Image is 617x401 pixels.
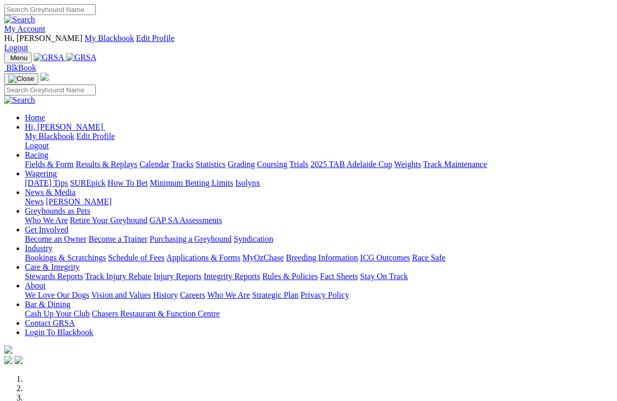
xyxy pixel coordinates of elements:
[207,291,250,299] a: Who We Are
[70,216,148,225] a: Retire Your Greyhound
[25,113,45,122] a: Home
[25,122,103,131] span: Hi, [PERSON_NAME]
[34,53,64,62] img: GRSA
[242,253,284,262] a: MyOzChase
[25,160,613,169] div: Racing
[228,160,255,169] a: Grading
[25,253,613,262] div: Industry
[25,169,57,178] a: Wagering
[25,253,106,262] a: Bookings & Scratchings
[77,132,115,141] a: Edit Profile
[25,178,613,188] div: Wagering
[91,291,151,299] a: Vision and Values
[310,160,392,169] a: 2025 TAB Adelaide Cup
[25,132,613,150] div: Hi, [PERSON_NAME]
[84,34,134,43] a: My Blackbook
[4,356,12,364] img: facebook.svg
[423,160,487,169] a: Track Maintenance
[4,15,35,24] img: Search
[153,291,178,299] a: History
[25,328,93,337] a: Login To Blackbook
[171,160,194,169] a: Tracks
[139,160,169,169] a: Calendar
[25,234,613,244] div: Get Involved
[4,34,613,52] div: My Account
[234,234,273,243] a: Syndication
[25,197,44,206] a: News
[320,272,358,281] a: Fact Sheets
[25,281,46,290] a: About
[66,53,97,62] img: GRSA
[4,63,36,72] a: BlkBook
[25,262,80,271] a: Care & Integrity
[8,75,34,83] img: Close
[4,95,35,105] img: Search
[76,160,137,169] a: Results & Replays
[204,272,260,281] a: Integrity Reports
[25,216,68,225] a: Who We Are
[25,225,68,234] a: Get Involved
[25,132,75,141] a: My Blackbook
[196,160,226,169] a: Statistics
[108,178,148,187] a: How To Bet
[166,253,240,262] a: Applications & Forms
[10,54,27,62] span: Menu
[25,244,52,253] a: Industry
[4,4,96,15] input: Search
[25,319,75,327] a: Contact GRSA
[25,206,90,215] a: Greyhounds as Pets
[412,253,445,262] a: Race Safe
[150,178,233,187] a: Minimum Betting Limits
[150,216,222,225] a: GAP SA Assessments
[25,122,105,131] a: Hi, [PERSON_NAME]
[394,160,421,169] a: Weights
[262,272,318,281] a: Rules & Policies
[25,150,48,159] a: Racing
[15,356,23,364] img: twitter.svg
[153,272,202,281] a: Injury Reports
[92,309,220,318] a: Chasers Restaurant & Function Centre
[70,178,105,187] a: SUREpick
[235,178,260,187] a: Isolynx
[25,197,613,206] div: News & Media
[136,34,175,43] a: Edit Profile
[25,234,87,243] a: Become an Owner
[25,160,74,169] a: Fields & Form
[25,272,613,281] div: Care & Integrity
[286,253,358,262] a: Breeding Information
[4,345,12,354] img: logo-grsa-white.png
[108,253,164,262] a: Schedule of Fees
[25,309,613,319] div: Bar & Dining
[300,291,349,299] a: Privacy Policy
[25,178,68,187] a: [DATE] Tips
[360,253,410,262] a: ICG Outcomes
[89,234,148,243] a: Become a Trainer
[180,291,205,299] a: Careers
[4,52,32,63] button: Toggle navigation
[25,216,613,225] div: Greyhounds as Pets
[4,73,38,85] button: Toggle navigation
[4,85,96,95] input: Search
[6,63,36,72] span: BlkBook
[25,300,70,309] a: Bar & Dining
[257,160,288,169] a: Coursing
[4,24,46,33] a: My Account
[85,272,151,281] a: Track Injury Rebate
[289,160,308,169] a: Trials
[40,73,49,81] img: logo-grsa-white.png
[46,197,111,206] a: [PERSON_NAME]
[25,188,76,197] a: News & Media
[25,291,89,299] a: We Love Our Dogs
[4,43,28,52] a: Logout
[4,34,82,43] span: Hi, [PERSON_NAME]
[25,291,613,300] div: About
[25,272,83,281] a: Stewards Reports
[360,272,408,281] a: Stay On Track
[150,234,232,243] a: Purchasing a Greyhound
[25,141,49,150] a: Logout
[25,309,90,318] a: Cash Up Your Club
[252,291,298,299] a: Strategic Plan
